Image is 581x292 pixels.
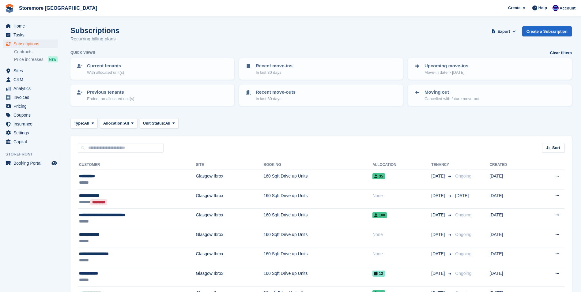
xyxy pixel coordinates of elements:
[490,26,517,36] button: Export
[550,50,572,56] a: Clear filters
[13,137,50,146] span: Capital
[264,170,373,189] td: 160 Sqft Drive up Units
[13,39,50,48] span: Subscriptions
[431,212,446,218] span: [DATE]
[264,189,373,209] td: 160 Sqft Drive up Units
[522,26,572,36] a: Create a Subscription
[70,36,119,43] p: Recurring billing plans
[372,231,431,238] div: None
[372,212,387,218] span: 100
[264,248,373,267] td: 160 Sqft Drive up Units
[431,193,446,199] span: [DATE]
[256,96,296,102] p: In last 30 days
[489,189,533,209] td: [DATE]
[489,248,533,267] td: [DATE]
[3,84,58,93] a: menu
[87,89,134,96] p: Previous tenants
[552,145,560,151] span: Sort
[489,209,533,228] td: [DATE]
[3,66,58,75] a: menu
[256,69,292,76] p: In last 30 days
[196,209,263,228] td: Glasgow Ibrox
[143,120,165,126] span: Unit Status:
[431,251,446,257] span: [DATE]
[71,59,234,79] a: Current tenants With allocated unit(s)
[51,159,58,167] a: Preview store
[14,57,43,62] span: Price increases
[264,267,373,287] td: 160 Sqft Drive up Units
[196,189,263,209] td: Glasgow Ibrox
[13,111,50,119] span: Coupons
[538,5,547,11] span: Help
[13,75,50,84] span: CRM
[196,170,263,189] td: Glasgow Ibrox
[264,228,373,248] td: 160 Sqft Drive up Units
[409,59,571,79] a: Upcoming move-ins Move-in date > [DATE]
[100,118,137,128] button: Allocation: All
[455,232,471,237] span: Ongoing
[489,267,533,287] td: [DATE]
[48,56,58,62] div: NEW
[13,129,50,137] span: Settings
[372,160,431,170] th: Allocation
[3,93,58,102] a: menu
[3,137,58,146] a: menu
[14,49,58,55] a: Contracts
[264,160,373,170] th: Booking
[497,28,510,35] span: Export
[13,31,50,39] span: Tasks
[240,85,402,105] a: Recent move-outs In last 30 days
[3,39,58,48] a: menu
[489,170,533,189] td: [DATE]
[455,193,469,198] span: [DATE]
[87,96,134,102] p: Ended, no allocated unit(s)
[87,62,124,69] p: Current tenants
[165,120,171,126] span: All
[14,56,58,63] a: Price increases NEW
[372,251,431,257] div: None
[3,75,58,84] a: menu
[256,62,292,69] p: Recent move-ins
[124,120,129,126] span: All
[71,85,234,105] a: Previous tenants Ended, no allocated unit(s)
[372,271,385,277] span: 12
[372,173,385,179] span: 35
[3,129,58,137] a: menu
[196,160,263,170] th: Site
[13,66,50,75] span: Sites
[70,50,95,55] h6: Quick views
[409,85,571,105] a: Moving out Cancelled with future move-out
[424,96,479,102] p: Cancelled with future move-out
[240,59,402,79] a: Recent move-ins In last 30 days
[140,118,179,128] button: Unit Status: All
[196,267,263,287] td: Glasgow Ibrox
[489,228,533,248] td: [DATE]
[431,160,453,170] th: Tenancy
[3,159,58,167] a: menu
[3,102,58,110] a: menu
[70,26,119,35] h1: Subscriptions
[13,84,50,93] span: Analytics
[3,111,58,119] a: menu
[17,3,100,13] a: Storemore [GEOGRAPHIC_DATA]
[455,271,471,276] span: Ongoing
[455,212,471,217] span: Ongoing
[13,120,50,128] span: Insurance
[431,270,446,277] span: [DATE]
[455,174,471,178] span: Ongoing
[5,4,14,13] img: stora-icon-8386f47178a22dfd0bd8f6a31ec36ba5ce8667c1dd55bd0f319d3a0aa187defe.svg
[489,160,533,170] th: Created
[424,89,479,96] p: Moving out
[196,228,263,248] td: Glasgow Ibrox
[196,248,263,267] td: Glasgow Ibrox
[553,5,559,11] img: Angela
[372,193,431,199] div: None
[431,173,446,179] span: [DATE]
[3,22,58,30] a: menu
[455,251,471,256] span: Ongoing
[13,159,50,167] span: Booking Portal
[13,102,50,110] span: Pricing
[13,22,50,30] span: Home
[74,120,84,126] span: Type:
[264,209,373,228] td: 160 Sqft Drive up Units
